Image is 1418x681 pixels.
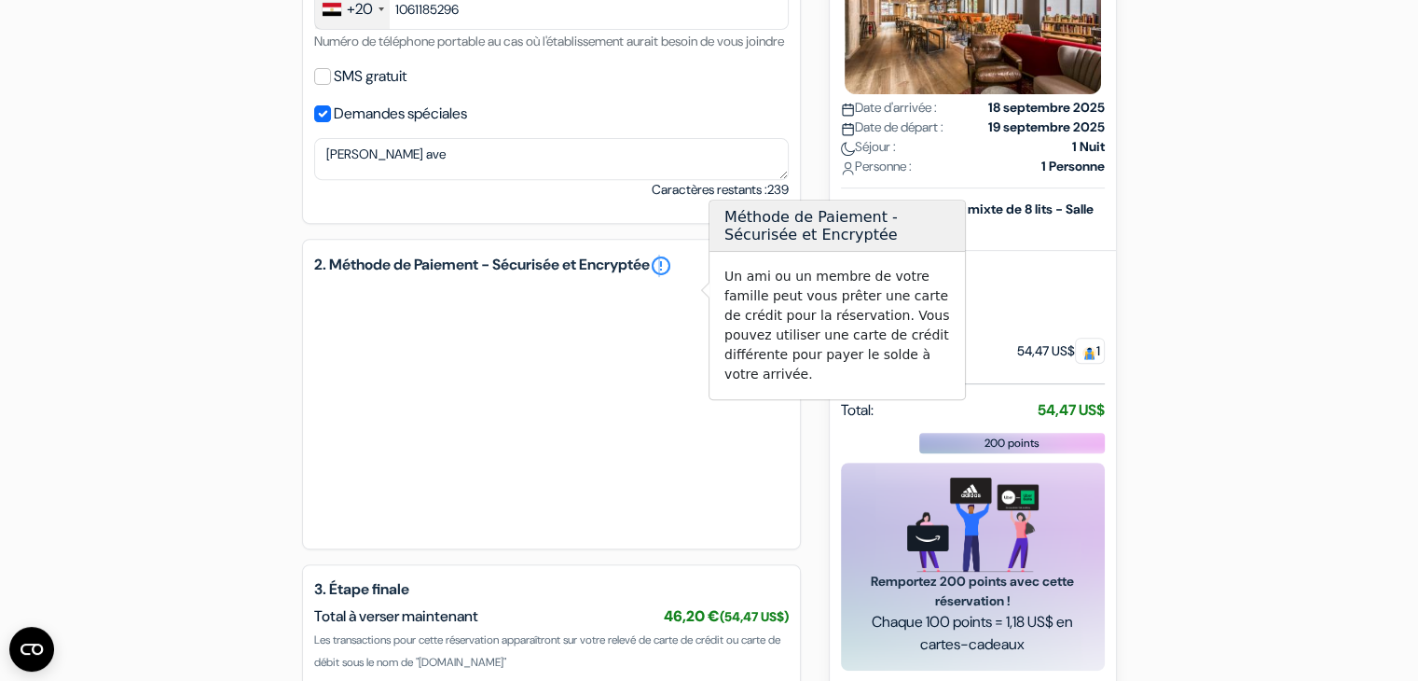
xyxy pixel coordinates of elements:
img: user_icon.svg [841,161,855,175]
span: Date de départ : [841,118,943,138]
span: 239 [767,181,789,198]
span: Les transactions pour cette réservation apparaîtront sur votre relevé de carte de crédit ou carte... [314,632,780,670]
img: calendar.svg [841,103,855,117]
span: Remportez 200 points avec cette réservation ! [863,572,1082,611]
span: Date d'arrivée : [841,99,937,118]
h5: 3. Étape finale [314,580,789,598]
a: error_outline [650,255,672,277]
span: Personne : [841,158,912,177]
div: 54,47 US$ [1017,342,1105,362]
span: Séjour : [841,138,896,158]
img: guest.svg [1082,346,1096,360]
h3: Méthode de Paiement - Sécurisée et Encryptée [709,201,965,252]
img: calendar.svg [841,122,855,136]
span: 46,20 € [664,606,789,626]
img: gift_card_hero_new.png [907,479,1039,573]
span: Total à verser maintenant [314,606,478,626]
button: Ouvrir le widget CMP [9,627,54,672]
small: Caractères restants : [652,180,789,200]
img: moon.svg [841,142,855,156]
span: 200 points [984,436,1039,452]
strong: 1 Personne [1041,158,1105,177]
strong: 18 septembre 2025 [988,99,1105,118]
iframe: Cadre de saisie sécurisé pour le paiement [333,303,770,515]
strong: 1 Nuit [1072,138,1105,158]
span: Total: [841,400,874,423]
label: Demandes spéciales [334,101,467,127]
span: Chaque 100 points = 1,18 US$ en cartes-cadeaux [863,611,1082,656]
label: SMS gratuit [334,63,406,90]
h5: 2. Méthode de Paiement - Sécurisée et Encryptée [314,255,789,277]
span: 1 [1075,339,1105,365]
small: Numéro de téléphone portable au cas où l'établissement aurait besoin de vous joindre [314,33,784,49]
strong: 54,47 US$ [1038,401,1105,421]
div: Un ami ou un membre de votre famille peut vous prêter une carte de crédit pour la réservation. Vo... [709,252,965,399]
strong: 19 septembre 2025 [988,118,1105,138]
small: (54,47 US$) [720,608,789,625]
b: Un lit dans un dortoir mixte de 8 lits - Salle de bain partagée [841,202,1094,238]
